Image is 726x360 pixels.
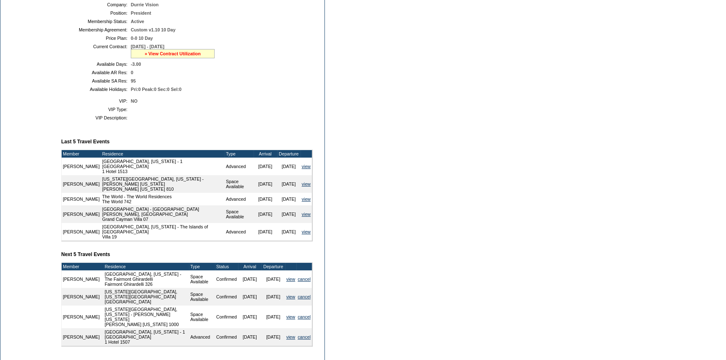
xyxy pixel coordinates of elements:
[225,193,254,205] td: Advanced
[277,158,301,175] td: [DATE]
[131,44,164,49] span: [DATE] - [DATE]
[254,205,277,223] td: [DATE]
[277,193,301,205] td: [DATE]
[189,288,215,306] td: Space Available
[62,306,101,328] td: [PERSON_NAME]
[65,10,127,16] td: Position:
[286,314,295,319] a: view
[189,306,215,328] td: Space Available
[286,277,295,282] a: view
[215,328,238,346] td: Confirmed
[189,328,215,346] td: Advanced
[101,223,225,241] td: [GEOGRAPHIC_DATA], [US_STATE] - The Islands of [GEOGRAPHIC_DATA] Villa 19
[225,223,254,241] td: Advanced
[298,294,311,299] a: cancel
[65,87,127,92] td: Available Holidays:
[262,270,285,288] td: [DATE]
[62,328,101,346] td: [PERSON_NAME]
[65,2,127,7] td: Company:
[238,270,262,288] td: [DATE]
[101,150,225,158] td: Residence
[65,107,127,112] td: VIP Type:
[62,263,101,270] td: Member
[62,288,101,306] td: [PERSON_NAME]
[215,306,238,328] td: Confirmed
[65,44,127,58] td: Current Contract:
[262,263,285,270] td: Departure
[254,175,277,193] td: [DATE]
[104,263,189,270] td: Residence
[131,36,153,41] span: 0-0 10 Day
[277,205,301,223] td: [DATE]
[286,294,295,299] a: view
[131,10,151,16] span: President
[298,334,311,339] a: cancel
[104,270,189,288] td: [GEOGRAPHIC_DATA], [US_STATE] - The Fairmont Ghirardelli Fairmont Ghirardelli 326
[262,306,285,328] td: [DATE]
[277,150,301,158] td: Departure
[131,27,176,32] span: Custom v1.10 10 Day
[104,288,189,306] td: [US_STATE][GEOGRAPHIC_DATA], [US_STATE][GEOGRAPHIC_DATA] [GEOGRAPHIC_DATA]
[131,2,158,7] span: Durrie Vision
[254,223,277,241] td: [DATE]
[65,62,127,67] td: Available Days:
[101,158,225,175] td: [GEOGRAPHIC_DATA], [US_STATE] - 1 [GEOGRAPHIC_DATA] 1 Hotel 1513
[238,288,262,306] td: [DATE]
[62,205,101,223] td: [PERSON_NAME]
[62,158,101,175] td: [PERSON_NAME]
[262,328,285,346] td: [DATE]
[238,306,262,328] td: [DATE]
[104,306,189,328] td: [US_STATE][GEOGRAPHIC_DATA], [US_STATE] - [PERSON_NAME] [US_STATE] [PERSON_NAME] [US_STATE] 1000
[62,223,101,241] td: [PERSON_NAME]
[302,212,311,217] a: view
[225,150,254,158] td: Type
[62,175,101,193] td: [PERSON_NAME]
[254,150,277,158] td: Arrival
[225,175,254,193] td: Space Available
[101,193,225,205] td: The World - The World Residences The World 742
[302,181,311,186] a: view
[215,270,238,288] td: Confirmed
[65,27,127,32] td: Membership Agreement:
[238,328,262,346] td: [DATE]
[131,87,181,92] span: Pri:0 Peak:0 Sec:0 Sel:0
[215,288,238,306] td: Confirmed
[262,288,285,306] td: [DATE]
[62,193,101,205] td: [PERSON_NAME]
[225,158,254,175] td: Advanced
[145,51,201,56] a: » View Contract Utilization
[65,36,127,41] td: Price Plan:
[65,19,127,24] td: Membership Status:
[61,251,110,257] b: Next 5 Travel Events
[215,263,238,270] td: Status
[131,62,141,67] span: -3.00
[61,139,109,145] b: Last 5 Travel Events
[101,205,225,223] td: [GEOGRAPHIC_DATA] - [GEOGRAPHIC_DATA][PERSON_NAME], [GEOGRAPHIC_DATA] Grand Cayman Villa 07
[131,98,137,104] span: NO
[131,19,144,24] span: Active
[101,175,225,193] td: [US_STATE][GEOGRAPHIC_DATA], [US_STATE] - [PERSON_NAME] [US_STATE] [PERSON_NAME] [US_STATE] 810
[298,314,311,319] a: cancel
[302,197,311,202] a: view
[189,270,215,288] td: Space Available
[189,263,215,270] td: Type
[277,175,301,193] td: [DATE]
[302,164,311,169] a: view
[104,328,189,346] td: [GEOGRAPHIC_DATA], [US_STATE] - 1 [GEOGRAPHIC_DATA] 1 Hotel 1507
[65,70,127,75] td: Available AR Res:
[225,205,254,223] td: Space Available
[65,115,127,120] td: VIP Description:
[65,78,127,83] td: Available SA Res:
[131,78,136,83] span: 95
[131,70,133,75] span: 0
[254,158,277,175] td: [DATE]
[65,98,127,104] td: VIP:
[62,270,101,288] td: [PERSON_NAME]
[302,229,311,234] a: view
[62,150,101,158] td: Member
[286,334,295,339] a: view
[254,193,277,205] td: [DATE]
[238,263,262,270] td: Arrival
[298,277,311,282] a: cancel
[277,223,301,241] td: [DATE]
